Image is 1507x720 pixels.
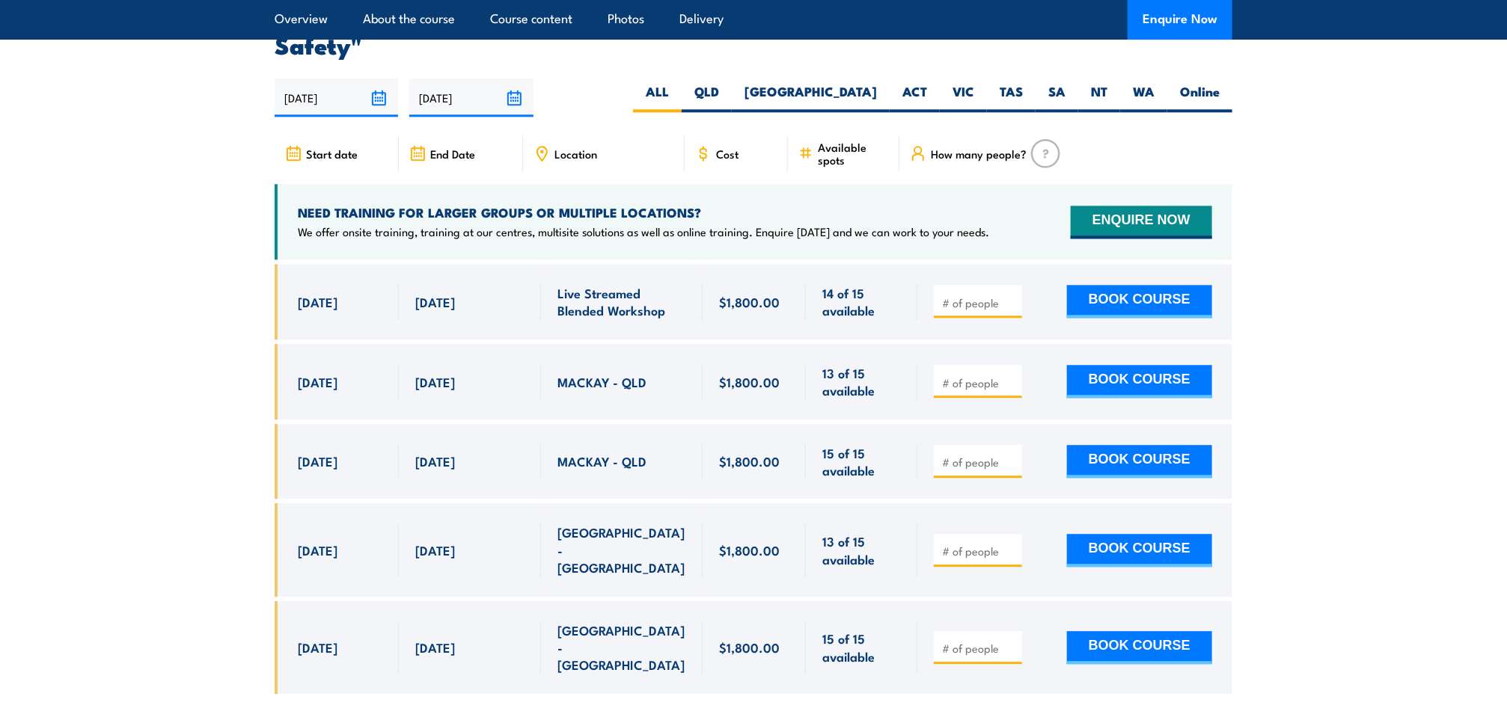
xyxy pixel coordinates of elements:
[557,621,686,674] span: [GEOGRAPHIC_DATA] - [GEOGRAPHIC_DATA]
[719,639,780,656] span: $1,800.00
[716,147,739,160] span: Cost
[1036,83,1078,112] label: SA
[409,79,533,117] input: To date
[415,293,455,310] span: [DATE]
[931,147,1027,160] span: How many people?
[942,295,1017,310] input: # of people
[822,630,901,665] span: 15 of 15 available
[942,455,1017,470] input: # of people
[633,83,682,112] label: ALL
[298,204,989,221] h4: NEED TRAINING FOR LARGER GROUPS OR MULTIPLE LOCATIONS?
[557,523,686,576] span: [GEOGRAPHIC_DATA] - [GEOGRAPHIC_DATA]
[942,375,1017,390] input: # of people
[822,532,901,567] span: 13 of 15 available
[557,373,646,390] span: MACKAY - QLD
[415,452,455,470] span: [DATE]
[942,544,1017,559] input: # of people
[298,293,337,310] span: [DATE]
[557,452,646,470] span: MACKAY - QLD
[298,639,337,656] span: [DATE]
[298,452,337,470] span: [DATE]
[275,79,398,117] input: From date
[415,541,455,559] span: [DATE]
[557,284,686,319] span: Live Streamed Blended Workshop
[822,444,901,479] span: 15 of 15 available
[732,83,890,112] label: [GEOGRAPHIC_DATA]
[415,639,455,656] span: [DATE]
[1078,83,1120,112] label: NT
[554,147,597,160] span: Location
[890,83,940,112] label: ACT
[1071,206,1212,239] button: ENQUIRE NOW
[298,373,337,390] span: [DATE]
[987,83,1036,112] label: TAS
[818,141,889,166] span: Available spots
[822,284,901,319] span: 14 of 15 available
[682,83,732,112] label: QLD
[1067,445,1212,478] button: BOOK COURSE
[306,147,358,160] span: Start date
[275,13,1232,55] h2: UPCOMING SCHEDULE FOR - "BSB41419 - Certificate IV in Work Health and Safety"
[1167,83,1232,112] label: Online
[719,293,780,310] span: $1,800.00
[1067,534,1212,567] button: BOOK COURSE
[719,541,780,559] span: $1,800.00
[1120,83,1167,112] label: WA
[719,452,780,470] span: $1,800.00
[415,373,455,390] span: [DATE]
[430,147,475,160] span: End Date
[822,364,901,399] span: 13 of 15 available
[298,224,989,239] p: We offer onsite training, training at our centres, multisite solutions as well as online training...
[940,83,987,112] label: VIC
[719,373,780,390] span: $1,800.00
[1067,631,1212,664] button: BOOK COURSE
[1067,285,1212,318] button: BOOK COURSE
[942,641,1017,656] input: # of people
[1067,365,1212,398] button: BOOK COURSE
[298,541,337,559] span: [DATE]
